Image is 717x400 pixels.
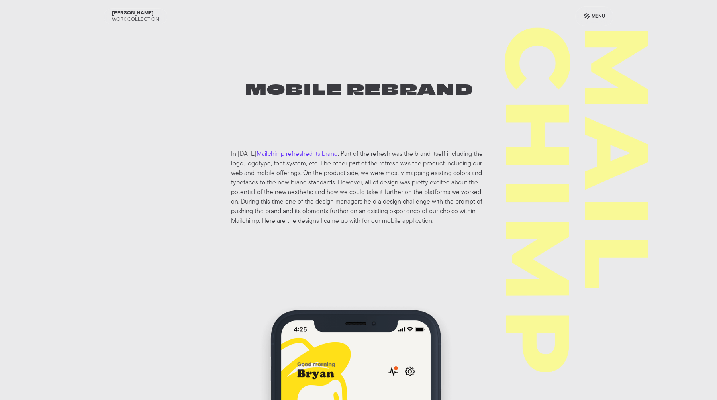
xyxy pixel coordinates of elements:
a: [PERSON_NAME]Work Collection [104,8,167,24]
div: Work Collection [112,16,159,23]
h1: Mobile rebrand [231,82,486,100]
div: Menu [592,12,605,21]
div: [PERSON_NAME] [112,10,154,16]
a: Menu [575,6,613,26]
p: In [DATE] . Part of the refresh was the brand itself including the logo, logotype, font system, e... [231,149,486,226]
a: Mailchimp refreshed its brand [257,151,338,157]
